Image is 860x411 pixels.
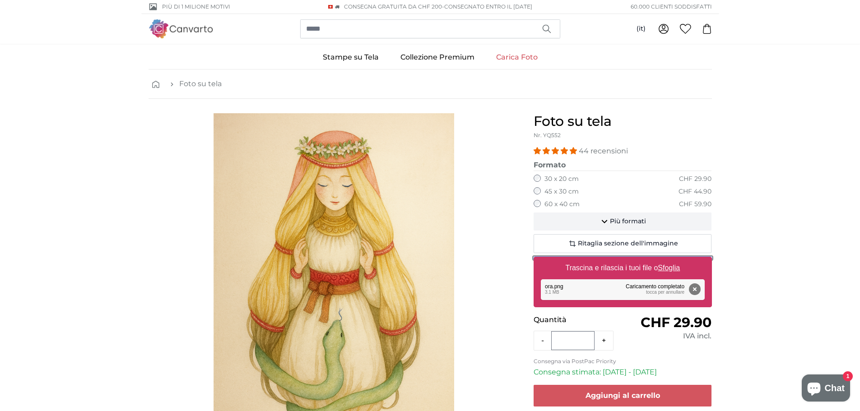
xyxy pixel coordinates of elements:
legend: Formato [534,160,712,171]
a: Collezione Premium [390,46,485,69]
div: CHF 29.90 [679,175,711,184]
span: Consegna GRATUITA da CHF 200 [344,3,442,10]
a: Foto su tela [179,79,222,89]
span: Aggiungi al carrello [586,391,660,400]
img: Canvarto [149,19,214,38]
u: Sfoglia [658,264,680,272]
button: (it) [629,21,653,37]
div: CHF 44.90 [679,187,711,196]
img: Svizzera [328,5,333,9]
nav: breadcrumbs [149,69,712,99]
button: Aggiungi al carrello [534,385,712,406]
label: 60 x 40 cm [544,200,580,209]
h1: Foto su tela [534,113,712,129]
button: Più formati [534,212,712,231]
inbox-online-store-chat: Chat negozio online di Shopify [799,374,853,404]
button: - [534,332,551,350]
span: CHF 29.90 [641,314,711,331]
label: Trascina e rilascia i tuoi file o [562,259,683,277]
p: Consegna via PostPac Priority [534,358,712,365]
span: Ritaglia sezione dell'immagine [578,239,678,248]
span: 44 recensioni [579,147,628,155]
p: Consegna stimata: [DATE] - [DATE] [534,367,712,378]
span: Più formati [610,217,646,226]
a: Carica Foto [485,46,549,69]
div: CHF 59.90 [679,200,711,209]
label: 30 x 20 cm [544,175,579,184]
label: 45 x 30 cm [544,187,579,196]
span: 4.93 stars [534,147,579,155]
button: Ritaglia sezione dell'immagine [534,234,712,253]
button: + [595,332,613,350]
div: IVA incl. [623,331,711,342]
span: Consegnato entro il [DATE] [444,3,532,10]
span: - [442,3,532,10]
a: Stampe su Tela [312,46,390,69]
span: 60.000 clienti soddisfatti [631,3,712,11]
p: Quantità [534,314,623,325]
span: Nr. YQ552 [534,132,561,139]
span: Più di 1 milione motivi [162,3,230,11]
